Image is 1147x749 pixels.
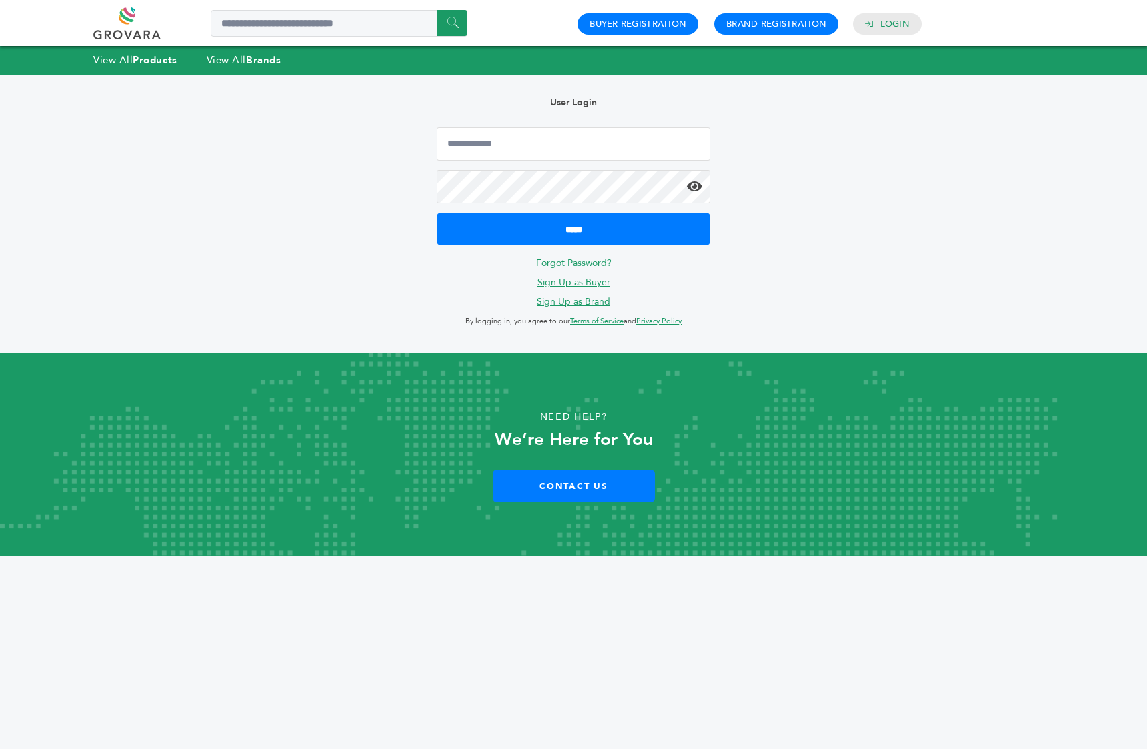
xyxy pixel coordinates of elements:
a: Brand Registration [726,18,826,30]
strong: Products [133,53,177,67]
p: Need Help? [57,407,1090,427]
input: Email Address [437,127,710,161]
a: Buyer Registration [590,18,686,30]
a: Login [880,18,910,30]
strong: We’re Here for You [495,428,653,452]
a: View AllBrands [207,53,281,67]
input: Password [437,170,710,203]
a: Privacy Policy [636,316,682,326]
a: Forgot Password? [536,257,612,269]
strong: Brands [246,53,281,67]
input: Search a product or brand... [211,10,467,37]
a: Sign Up as Buyer [537,276,610,289]
a: Sign Up as Brand [537,295,610,308]
b: User Login [550,96,597,109]
p: By logging in, you agree to our and [437,313,710,329]
a: Terms of Service [570,316,624,326]
a: View AllProducts [93,53,177,67]
a: Contact Us [493,470,655,502]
